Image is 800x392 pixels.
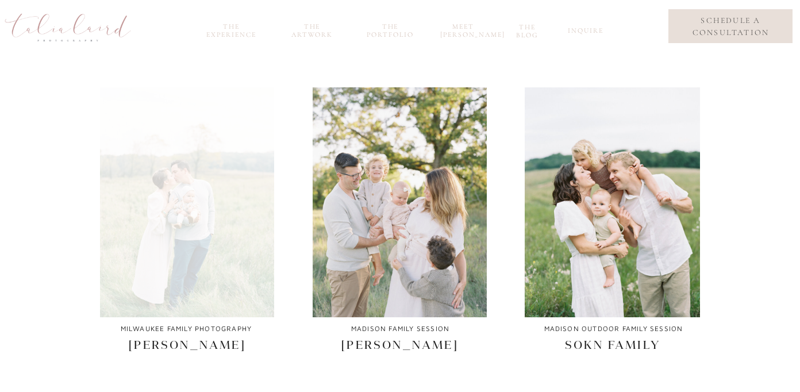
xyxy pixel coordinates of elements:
a: [PERSON_NAME] [113,338,262,352]
a: milwaukee family photography [105,323,267,335]
a: madison family session [317,323,483,335]
a: sokn family [538,338,687,352]
a: schedule a consultation [678,14,784,39]
a: golden [538,43,687,57]
a: madison outdoor family session [535,323,692,335]
a: [PERSON_NAME] [325,338,475,352]
a: meet [PERSON_NAME] [440,22,486,36]
a: the experience [201,22,262,36]
a: the portfolio [363,22,418,36]
a: inquire [568,26,600,40]
a: the Artwork [284,22,340,36]
a: [PERSON_NAME] wi family photographer [531,28,694,40]
a: the blog [509,23,545,36]
a: [PERSON_NAME] [325,43,475,57]
a: photographer milwaukee wi [113,28,262,40]
a: [PERSON_NAME] [113,43,262,57]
